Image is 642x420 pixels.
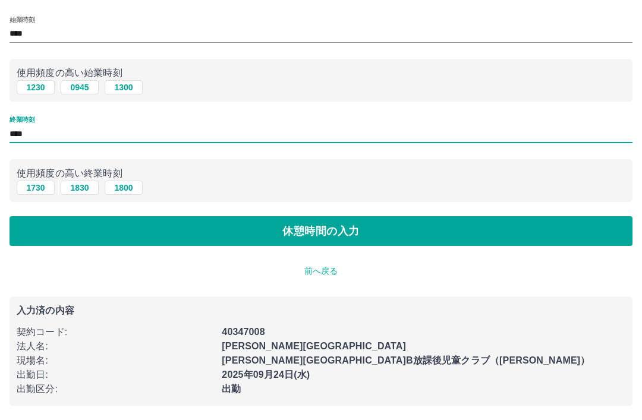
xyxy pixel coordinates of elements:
[105,181,143,195] button: 1800
[10,216,632,246] button: 休憩時間の入力
[222,355,590,365] b: [PERSON_NAME][GEOGRAPHIC_DATA]B放課後児童クラブ（[PERSON_NAME]）
[17,80,55,94] button: 1230
[17,66,625,80] p: 使用頻度の高い始業時刻
[17,368,215,382] p: 出勤日 :
[10,115,34,124] label: 終業時刻
[17,306,625,315] p: 入力済の内容
[105,80,143,94] button: 1300
[61,181,99,195] button: 1830
[10,265,632,277] p: 前へ戻る
[17,181,55,195] button: 1730
[222,327,265,337] b: 40347008
[222,370,310,380] b: 2025年09月24日(水)
[222,384,241,394] b: 出勤
[17,353,215,368] p: 現場名 :
[17,339,215,353] p: 法人名 :
[61,80,99,94] button: 0945
[10,15,34,24] label: 始業時刻
[17,166,625,181] p: 使用頻度の高い終業時刻
[222,341,406,351] b: [PERSON_NAME][GEOGRAPHIC_DATA]
[17,382,215,396] p: 出勤区分 :
[17,325,215,339] p: 契約コード :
